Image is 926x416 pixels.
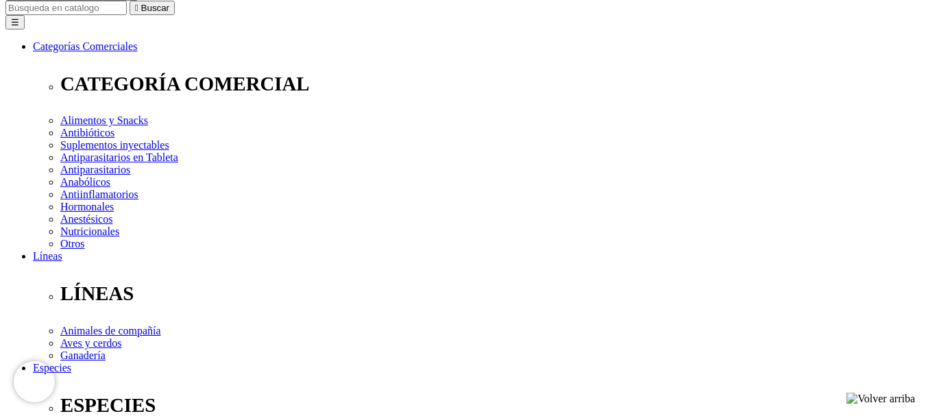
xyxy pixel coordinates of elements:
button:  Buscar [130,1,175,15]
iframe: Brevo live chat [14,361,55,402]
a: Animales de compañía [60,325,161,337]
a: Suplementos inyectables [60,139,169,151]
input: Buscar [5,1,127,15]
a: Hormonales [60,201,114,212]
a: Ganadería [60,350,106,361]
a: Aves y cerdos [60,337,121,349]
p: CATEGORÍA COMERCIAL [60,73,921,95]
span: Buscar [141,3,169,13]
img: Volver arriba [846,393,915,405]
a: Alimentos y Snacks [60,114,148,126]
a: Anabólicos [60,176,110,188]
button: ☰ [5,15,25,29]
a: Antiinflamatorios [60,188,138,200]
a: Antiparasitarios en Tableta [60,151,178,163]
a: Anestésicos [60,213,112,225]
p: LÍNEAS [60,282,921,305]
a: Nutricionales [60,225,119,237]
a: Líneas [33,250,62,262]
i:  [135,3,138,13]
a: Antibióticos [60,127,114,138]
a: Especies [33,362,71,374]
a: Otros [60,238,85,249]
a: Antiparasitarios [60,164,130,175]
a: Categorías Comerciales [33,40,137,52]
